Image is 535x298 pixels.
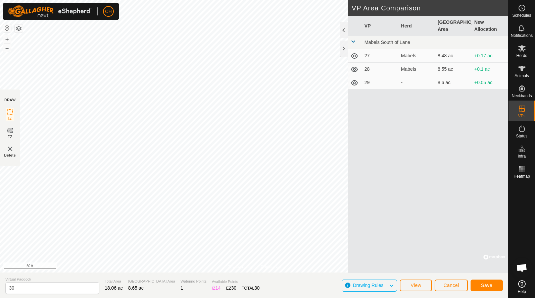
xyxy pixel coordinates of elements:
[512,258,532,278] div: Open chat
[15,24,23,33] button: Map Layers
[401,52,432,59] div: Mabels
[435,16,472,36] th: [GEOGRAPHIC_DATA] Area
[105,8,112,15] span: CH
[472,49,508,63] td: +0.17 ac
[181,285,183,291] span: 1
[401,79,432,86] div: -
[515,74,529,78] span: Animals
[362,16,398,36] th: VP
[472,16,508,36] th: New Allocation
[518,154,526,158] span: Infra
[443,283,459,288] span: Cancel
[226,285,236,292] div: EZ
[261,264,281,270] a: Contact Us
[128,279,175,284] span: [GEOGRAPHIC_DATA] Area
[512,13,531,17] span: Schedules
[105,279,123,284] span: Total Area
[516,134,527,138] span: Status
[212,285,221,292] div: IZ
[362,63,398,76] td: 28
[435,76,472,90] td: 8.6 ac
[471,280,503,291] button: Save
[3,24,11,32] button: Reset Map
[353,283,383,288] span: Drawing Rules
[400,280,432,291] button: View
[8,134,13,139] span: EZ
[4,98,16,103] div: DRAW
[3,44,11,52] button: –
[435,49,472,63] td: 8.48 ac
[105,285,123,291] span: 18.06 ac
[410,283,421,288] span: View
[511,34,533,38] span: Notifications
[8,5,92,17] img: Gallagher Logo
[6,145,14,153] img: VP
[398,16,435,36] th: Herd
[435,63,472,76] td: 8.55 ac
[518,114,525,118] span: VPs
[242,285,259,292] div: TOTAL
[481,283,492,288] span: Save
[228,264,253,270] a: Privacy Policy
[231,285,237,291] span: 30
[5,277,99,282] span: Virtual Paddock
[3,35,11,43] button: +
[362,76,398,90] td: 29
[362,49,398,63] td: 27
[254,285,260,291] span: 30
[518,290,526,294] span: Help
[514,174,530,178] span: Heatmap
[181,279,206,284] span: Watering Points
[516,54,527,58] span: Herds
[352,4,508,12] h2: VP Area Comparison
[472,63,508,76] td: +0.1 ac
[508,278,535,296] a: Help
[364,40,410,45] span: Mabels South of Lane
[512,94,532,98] span: Neckbands
[435,280,468,291] button: Cancel
[128,285,144,291] span: 8.65 ac
[401,66,432,73] div: Mabels
[472,76,508,90] td: +0.05 ac
[212,279,259,285] span: Available Points
[215,285,221,291] span: 14
[8,116,12,121] span: IZ
[4,153,16,158] span: Delete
